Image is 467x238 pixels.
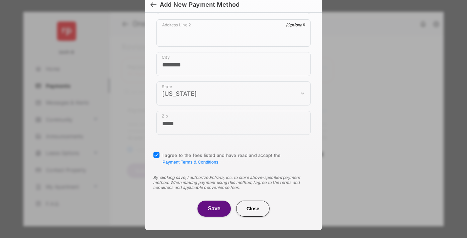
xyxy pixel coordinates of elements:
[197,201,231,217] button: Save
[156,81,311,105] div: payment_method_screening[postal_addresses][administrativeArea]
[162,160,218,165] button: I agree to the fees listed and have read and accept the
[153,175,314,190] div: By clicking save, I authorize Entrata, Inc. to store above-specified payment method. When making ...
[156,19,311,47] div: payment_method_screening[postal_addresses][addressLine2]
[160,1,240,8] div: Add New Payment Method
[236,201,270,217] button: Close
[162,153,281,165] span: I agree to the fees listed and have read and accept the
[156,52,311,76] div: payment_method_screening[postal_addresses][locality]
[156,111,311,135] div: payment_method_screening[postal_addresses][postalCode]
